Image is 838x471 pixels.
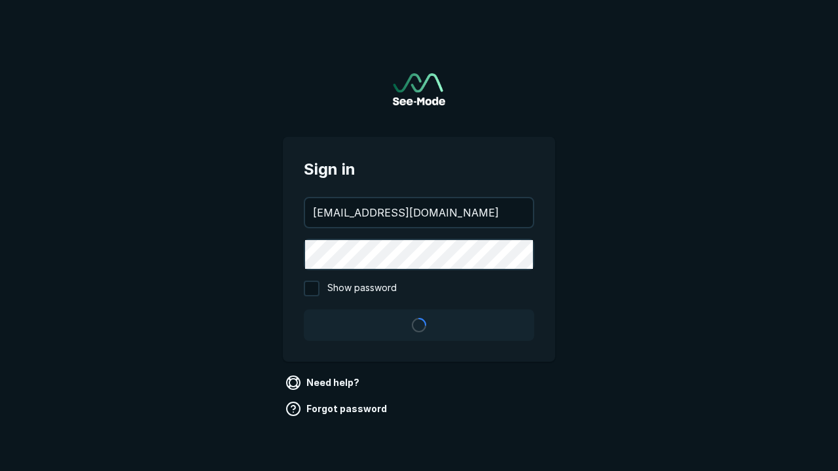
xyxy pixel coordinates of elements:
span: Show password [327,281,397,296]
img: See-Mode Logo [393,73,445,105]
a: Forgot password [283,398,392,419]
span: Sign in [304,158,534,181]
input: your@email.com [305,198,533,227]
a: Need help? [283,372,365,393]
a: Go to sign in [393,73,445,105]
